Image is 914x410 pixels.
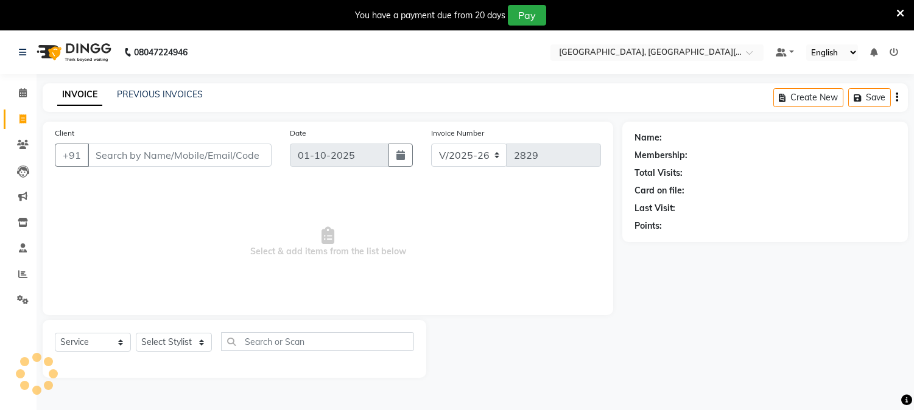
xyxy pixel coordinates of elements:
[508,5,546,26] button: Pay
[221,332,414,351] input: Search or Scan
[635,202,675,215] div: Last Visit:
[431,128,484,139] label: Invoice Number
[635,149,687,162] div: Membership:
[355,9,505,22] div: You have a payment due from 20 days
[635,184,684,197] div: Card on file:
[635,167,683,179] div: Total Visits:
[55,144,89,167] button: +91
[848,88,891,107] button: Save
[117,89,203,100] a: PREVIOUS INVOICES
[31,35,114,69] img: logo
[55,128,74,139] label: Client
[773,88,843,107] button: Create New
[88,144,272,167] input: Search by Name/Mobile/Email/Code
[55,181,601,303] span: Select & add items from the list below
[635,131,662,144] div: Name:
[635,220,662,232] div: Points:
[134,35,188,69] b: 08047224946
[57,84,102,106] a: INVOICE
[290,128,306,139] label: Date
